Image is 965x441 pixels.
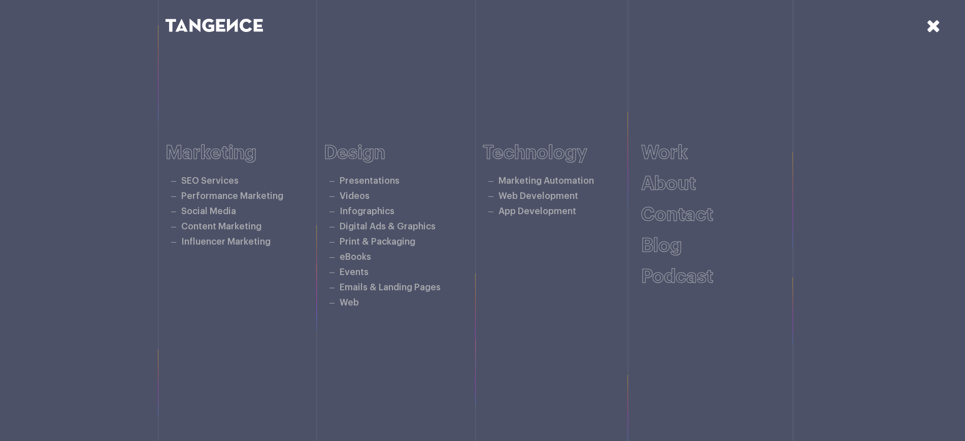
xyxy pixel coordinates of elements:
[483,143,642,163] h6: Technology
[181,238,271,246] a: Influencer Marketing
[498,177,594,185] a: Marketing Automation
[181,192,283,200] a: Performance Marketing
[641,144,688,162] a: Work
[324,143,483,163] h6: Design
[498,207,576,216] a: App Development
[181,207,236,216] a: Social Media
[340,238,415,246] a: Print & Packaging
[340,268,369,277] a: Events
[340,283,441,292] a: Emails & Landing Pages
[340,222,436,231] a: Digital Ads & Graphics
[641,206,713,224] a: Contact
[340,253,371,261] a: eBooks
[641,267,713,286] a: Podcast
[340,207,394,216] a: Infographics
[181,222,261,231] a: Content Marketing
[641,236,682,255] a: Blog
[498,192,578,200] a: Web Development
[165,143,324,163] h6: Marketing
[340,177,400,185] a: Presentations
[340,298,359,307] a: Web
[641,175,696,193] a: About
[340,192,370,200] a: Videos
[181,177,239,185] a: SEO Services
